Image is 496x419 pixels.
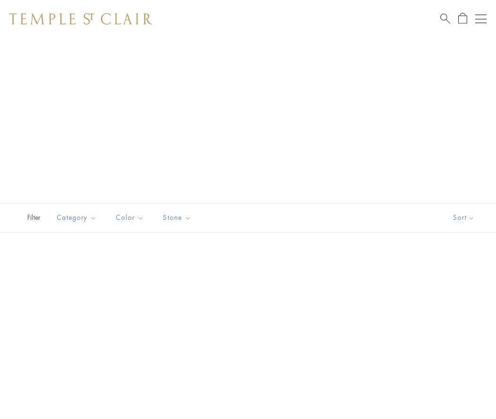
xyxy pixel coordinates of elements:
[432,203,496,232] button: Show sort by
[156,207,198,228] button: Stone
[458,13,467,25] a: Open Shopping Bag
[109,207,151,228] button: Color
[50,207,104,228] button: Category
[111,212,151,224] span: Color
[158,212,198,224] span: Stone
[9,13,152,25] img: Temple St. Clair
[52,212,104,224] span: Category
[475,13,487,25] button: Open navigation
[440,13,450,25] a: Search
